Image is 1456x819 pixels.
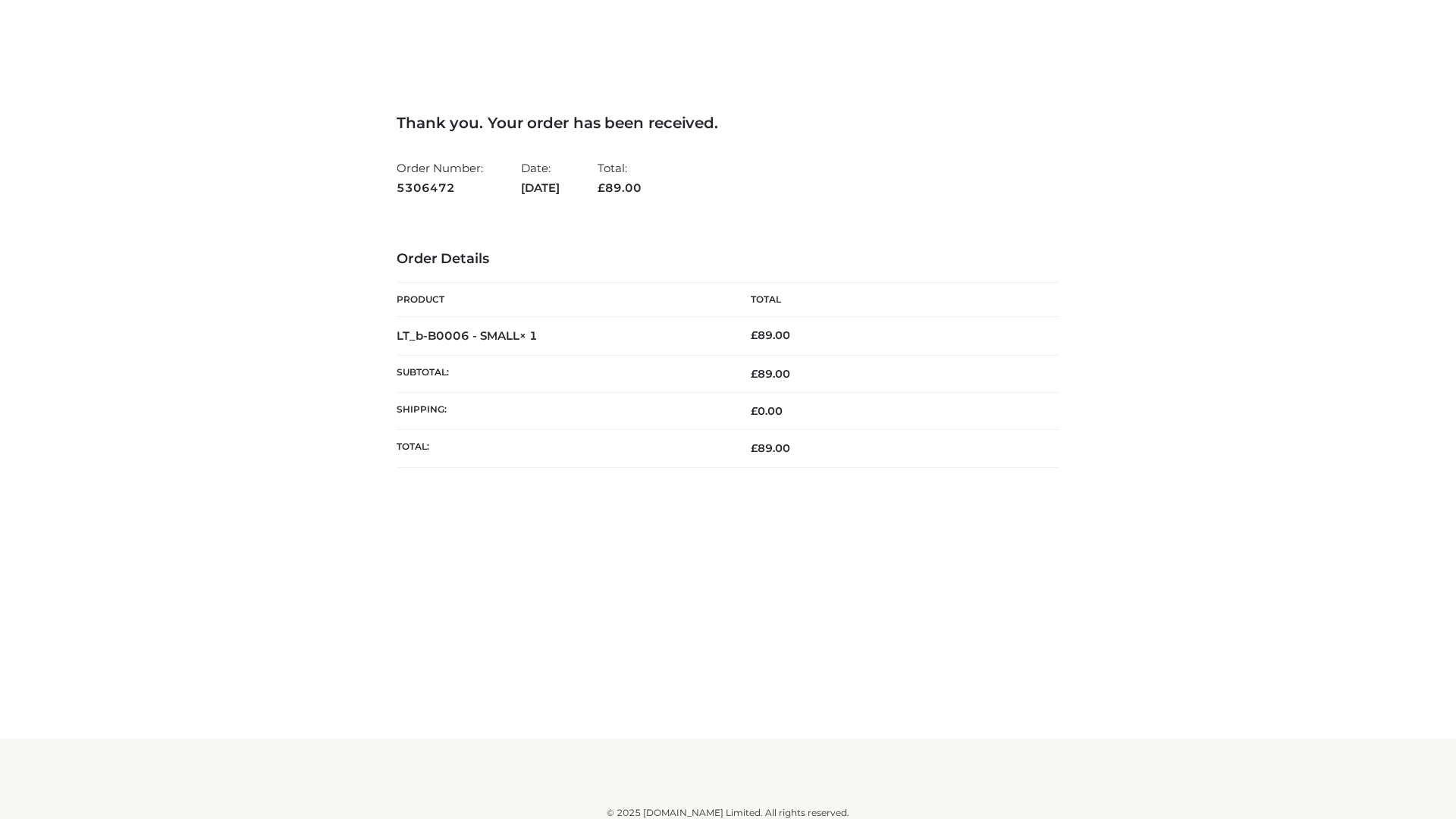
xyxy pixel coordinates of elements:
[751,404,783,418] bdi: 0.00
[751,328,758,342] span: £
[751,404,758,418] span: £
[751,328,790,342] bdi: 89.00
[598,155,642,201] li: Total:
[397,155,483,201] li: Order Number:
[397,114,1059,132] h3: Thank you. Your order has been received.
[598,180,642,195] span: 89.00
[397,328,538,343] strong: LT_b-B0006 - SMALL
[397,355,728,392] th: Subtotal:
[751,441,758,455] span: £
[521,178,560,198] strong: [DATE]
[397,283,728,317] th: Product
[519,328,538,343] strong: × 1
[397,430,728,467] th: Total:
[751,367,758,381] span: £
[397,178,483,198] strong: 5306472
[397,393,728,430] th: Shipping:
[751,367,790,381] span: 89.00
[728,283,1059,317] th: Total
[598,180,605,195] span: £
[521,155,560,201] li: Date:
[751,441,790,455] span: 89.00
[397,251,1059,268] h3: Order Details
